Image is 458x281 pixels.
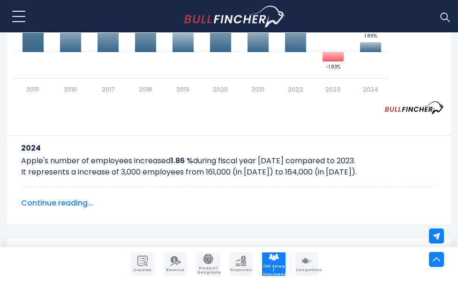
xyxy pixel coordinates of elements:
[164,252,187,276] a: Company Revenue
[296,268,317,272] span: Competitors
[64,85,77,94] text: 2016
[230,268,252,272] span: Financials
[176,85,189,94] text: 2019
[325,85,340,94] text: 2023
[26,85,39,94] text: 2015
[165,268,186,272] span: Revenue
[102,85,114,94] text: 2017
[171,155,193,166] b: 1.86 %
[132,268,153,272] span: Overview
[363,85,378,94] text: 2024
[229,252,253,276] a: Company Financials
[197,266,219,274] span: Product / Geography
[288,85,303,94] text: 2022
[295,252,318,276] a: Company Competitors
[21,155,437,178] p: Apple's number of employees increased during fiscal year [DATE] compared to 2023. It represents a...
[213,85,228,94] text: 2020
[262,252,285,276] a: Company Employees
[365,32,377,39] tspan: 1.86%
[251,85,264,94] text: 2021
[21,142,437,154] h3: 2024
[131,252,154,276] a: Company Overview
[196,252,220,276] a: Company Product/Geography
[184,6,285,27] img: Bullfincher logo
[139,85,152,94] text: 2018
[263,265,285,276] span: CEO Salary / Employees
[184,6,285,27] a: Go to homepage
[21,197,437,209] span: Continue reading...
[326,63,340,70] tspan: -1.83%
